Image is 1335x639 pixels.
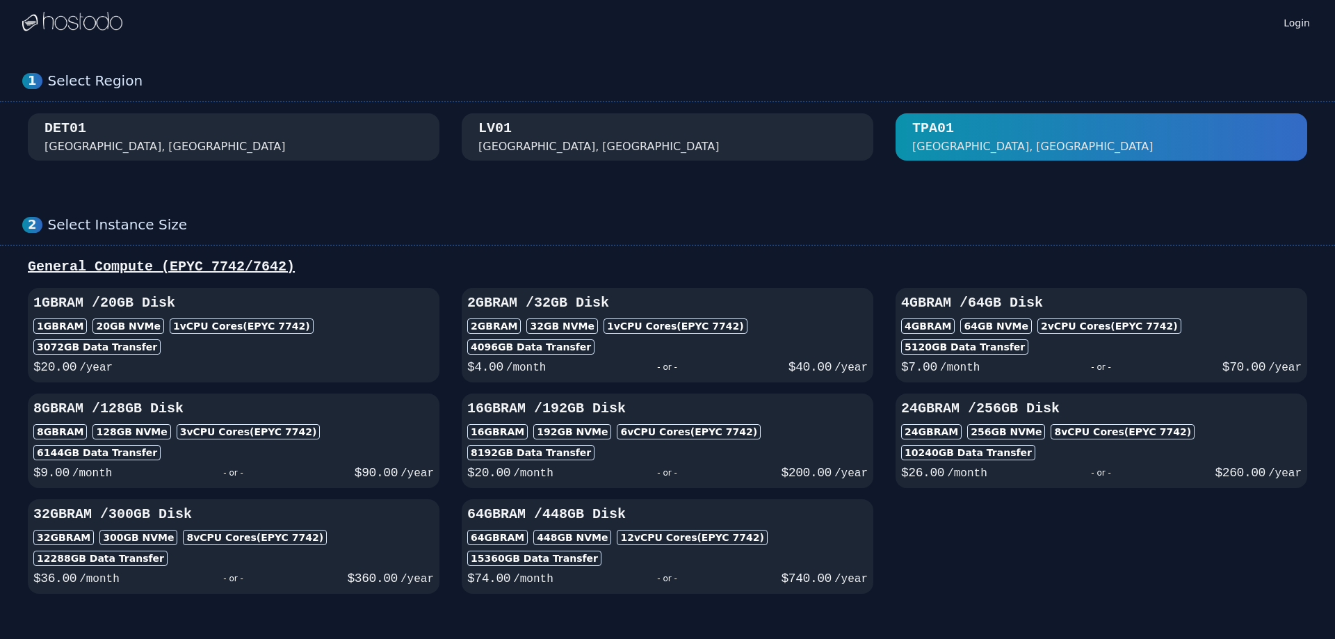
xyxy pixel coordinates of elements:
[467,445,594,460] div: 8192 GB Data Transfer
[834,362,868,374] span: /year
[72,467,113,480] span: /month
[513,467,553,480] span: /month
[478,138,720,155] div: [GEOGRAPHIC_DATA], [GEOGRAPHIC_DATA]
[834,573,868,585] span: /year
[901,466,944,480] span: $ 26.00
[33,318,87,334] div: 1GB RAM
[467,399,868,419] h3: 16GB RAM / 192 GB Disk
[22,257,1313,277] div: General Compute (EPYC 7742/7642)
[1215,466,1265,480] span: $ 260.00
[901,424,962,439] div: 24GB RAM
[967,424,1045,439] div: 256 GB NVMe
[467,466,510,480] span: $ 20.00
[896,113,1307,161] button: TPA01 [GEOGRAPHIC_DATA], [GEOGRAPHIC_DATA]
[44,138,286,155] div: [GEOGRAPHIC_DATA], [GEOGRAPHIC_DATA]
[120,569,348,588] div: - or -
[947,467,987,480] span: /month
[348,572,398,585] span: $ 360.00
[183,530,327,545] div: 8 vCPU Cores (EPYC 7742)
[99,530,177,545] div: 300 GB NVMe
[782,466,832,480] span: $ 200.00
[834,467,868,480] span: /year
[467,572,510,585] span: $ 74.00
[1268,362,1302,374] span: /year
[44,119,86,138] div: DET01
[33,466,70,480] span: $ 9.00
[79,362,113,374] span: /year
[467,318,521,334] div: 2GB RAM
[467,551,601,566] div: 15360 GB Data Transfer
[22,73,42,89] div: 1
[177,424,321,439] div: 3 vCPU Cores (EPYC 7742)
[617,530,767,545] div: 12 vCPU Cores (EPYC 7742)
[553,463,782,483] div: - or -
[462,113,873,161] button: LV01 [GEOGRAPHIC_DATA], [GEOGRAPHIC_DATA]
[33,551,168,566] div: 12288 GB Data Transfer
[462,499,873,594] button: 64GBRAM /448GB Disk64GBRAM448GB NVMe12vCPU Cores(EPYC 7742)15360GB Data Transfer$74.00/month- or ...
[533,424,611,439] div: 192 GB NVMe
[901,445,1035,460] div: 10240 GB Data Transfer
[462,394,873,488] button: 16GBRAM /192GB Disk16GBRAM192GB NVMe6vCPU Cores(EPYC 7742)8192GB Data Transfer$20.00/month- or -$...
[901,293,1302,313] h3: 4GB RAM / 64 GB Disk
[467,530,528,545] div: 64GB RAM
[533,530,611,545] div: 448 GB NVMe
[92,424,170,439] div: 128 GB NVMe
[22,12,122,33] img: Logo
[28,113,439,161] button: DET01 [GEOGRAPHIC_DATA], [GEOGRAPHIC_DATA]
[901,399,1302,419] h3: 24GB RAM / 256 GB Disk
[980,357,1222,377] div: - or -
[553,569,782,588] div: - or -
[33,445,161,460] div: 6144 GB Data Transfer
[1268,467,1302,480] span: /year
[467,293,868,313] h3: 2GB RAM / 32 GB Disk
[400,467,434,480] span: /year
[22,217,42,233] div: 2
[546,357,788,377] div: - or -
[33,399,434,419] h3: 8GB RAM / 128 GB Disk
[28,499,439,594] button: 32GBRAM /300GB Disk32GBRAM300GB NVMe8vCPU Cores(EPYC 7742)12288GB Data Transfer$36.00/month- or -...
[940,362,980,374] span: /month
[33,339,161,355] div: 3072 GB Data Transfer
[48,216,1313,234] div: Select Instance Size
[513,573,553,585] span: /month
[467,424,528,439] div: 16GB RAM
[467,339,594,355] div: 4096 GB Data Transfer
[901,339,1028,355] div: 5120 GB Data Transfer
[987,463,1215,483] div: - or -
[1051,424,1195,439] div: 8 vCPU Cores (EPYC 7742)
[33,572,76,585] span: $ 36.00
[1037,318,1181,334] div: 2 vCPU Cores (EPYC 7742)
[79,573,120,585] span: /month
[782,572,832,585] span: $ 740.00
[478,119,512,138] div: LV01
[48,72,1313,90] div: Select Region
[1281,13,1313,30] a: Login
[912,138,1154,155] div: [GEOGRAPHIC_DATA], [GEOGRAPHIC_DATA]
[28,288,439,382] button: 1GBRAM /20GB Disk1GBRAM20GB NVMe1vCPU Cores(EPYC 7742)3072GB Data Transfer$20.00/year
[28,394,439,488] button: 8GBRAM /128GB Disk8GBRAM128GB NVMe3vCPU Cores(EPYC 7742)6144GB Data Transfer$9.00/month- or -$90....
[33,424,87,439] div: 8GB RAM
[112,463,354,483] div: - or -
[1222,360,1265,374] span: $ 70.00
[355,466,398,480] span: $ 90.00
[604,318,747,334] div: 1 vCPU Cores (EPYC 7742)
[896,288,1307,382] button: 4GBRAM /64GB Disk4GBRAM64GB NVMe2vCPU Cores(EPYC 7742)5120GB Data Transfer$7.00/month- or -$70.00...
[33,505,434,524] h3: 32GB RAM / 300 GB Disk
[92,318,164,334] div: 20 GB NVMe
[462,288,873,382] button: 2GBRAM /32GB Disk2GBRAM32GB NVMe1vCPU Cores(EPYC 7742)4096GB Data Transfer$4.00/month- or -$40.00...
[467,360,503,374] span: $ 4.00
[901,360,937,374] span: $ 7.00
[896,394,1307,488] button: 24GBRAM /256GB Disk24GBRAM256GB NVMe8vCPU Cores(EPYC 7742)10240GB Data Transfer$26.00/month- or -...
[617,424,761,439] div: 6 vCPU Cores (EPYC 7742)
[33,293,434,313] h3: 1GB RAM / 20 GB Disk
[901,318,955,334] div: 4GB RAM
[33,360,76,374] span: $ 20.00
[960,318,1032,334] div: 64 GB NVMe
[912,119,954,138] div: TPA01
[788,360,832,374] span: $ 40.00
[33,530,94,545] div: 32GB RAM
[467,505,868,524] h3: 64GB RAM / 448 GB Disk
[506,362,547,374] span: /month
[526,318,598,334] div: 32 GB NVMe
[400,573,434,585] span: /year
